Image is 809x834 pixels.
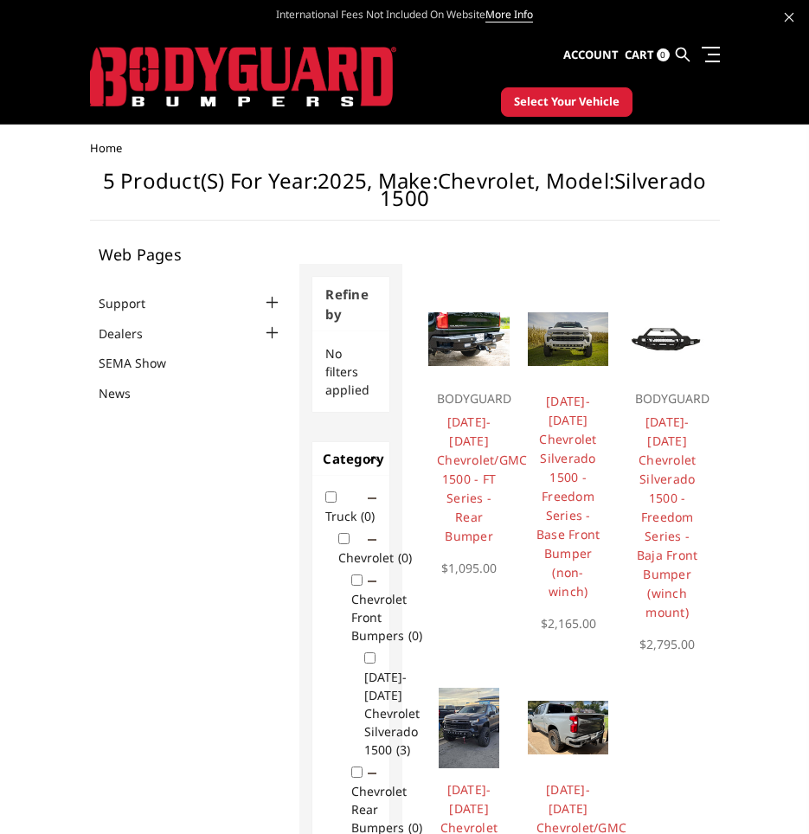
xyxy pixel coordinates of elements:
[437,388,501,409] p: BODYGUARD
[325,508,385,524] label: Truck
[99,324,164,343] a: Dealers
[325,345,369,398] span: No filters applied
[398,549,412,566] span: (0)
[90,47,396,107] img: BODYGUARD BUMPERS
[536,393,600,600] a: [DATE]-[DATE] Chevrolet Silverado 1500 - Freedom Series - Base Front Bumper (non-winch)
[323,449,379,469] h4: Category
[639,636,695,652] span: $2,795.00
[563,47,619,62] span: Account
[312,277,389,331] h3: Refine by
[396,741,410,758] span: (3)
[408,627,422,644] span: (0)
[563,32,619,79] a: Account
[368,536,376,544] span: Click to show/hide children
[90,140,122,156] span: Home
[368,577,376,586] span: Click to show/hide children
[437,414,527,544] a: [DATE]-[DATE] Chevrolet/GMC 1500 - FT Series - Rear Bumper
[625,47,654,62] span: Cart
[514,93,620,111] span: Select Your Vehicle
[368,494,376,503] span: Click to show/hide children
[637,414,698,620] a: [DATE]-[DATE] Chevrolet Silverado 1500 - Freedom Series - Baja Front Bumper (winch mount)
[541,615,596,632] span: $2,165.00
[657,48,670,61] span: 0
[364,669,421,758] label: [DATE]-[DATE] Chevrolet Silverado 1500
[625,32,670,79] a: Cart 0
[635,388,699,409] p: BODYGUARD
[361,508,375,524] span: (0)
[368,769,376,778] span: Click to show/hide children
[99,384,152,402] a: News
[501,87,632,117] button: Select Your Vehicle
[99,294,167,312] a: Support
[90,172,720,221] h1: 5 Product(s) for Year:2025, Make:Chevrolet, Model:Silverado 1500
[99,247,283,262] h5: Web Pages
[99,354,188,372] a: SEMA Show
[338,549,422,566] label: Chevrolet
[351,591,433,644] label: Chevrolet Front Bumpers
[441,560,497,576] span: $1,095.00
[370,454,379,463] button: -
[485,7,533,22] a: More Info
